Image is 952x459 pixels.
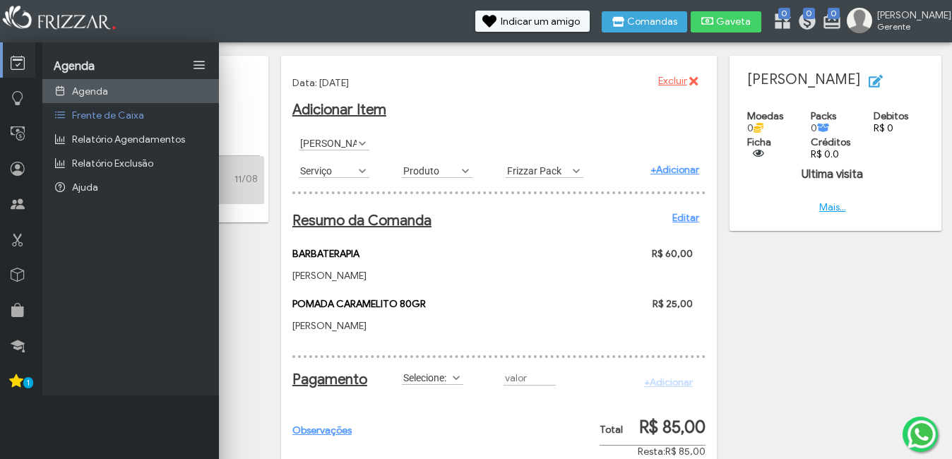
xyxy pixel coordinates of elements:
[475,11,590,32] button: Indicar um amigo
[905,417,939,451] img: whatsapp.png
[72,181,98,193] span: Ajuda
[292,298,426,310] span: POMADA CARAMELITO 80GR
[42,79,219,103] a: Agenda
[292,320,523,332] p: [PERSON_NAME]
[506,164,571,177] label: Frizzar Pack
[234,173,258,185] span: 11/08
[42,103,219,127] a: Frente de Caixa
[773,11,787,34] a: 0
[602,11,687,32] button: Comandas
[874,110,908,122] span: Debitos
[860,71,922,92] button: Editar
[72,157,153,169] span: Relatório Exclusão
[658,71,687,92] span: Excluir
[72,85,108,97] span: Agenda
[877,9,941,21] span: [PERSON_NAME]
[716,17,751,27] span: Gaveta
[292,248,359,260] span: BARBATERAPIA
[42,151,219,175] a: Relatório Exclusão
[874,122,893,134] a: R$ 0
[691,11,761,32] button: Gaveta
[778,8,790,19] span: 0
[639,417,706,438] span: R$ 85,00
[747,122,763,134] span: 0
[42,127,219,151] a: Relatório Agendamentos
[811,110,836,122] span: Packs
[747,136,771,148] span: Ficha
[292,371,354,388] h2: Pagamento
[402,164,460,177] label: Produto
[402,371,451,384] label: Selecione:
[811,136,850,148] span: Créditos
[819,201,846,213] a: Mais...
[504,371,556,386] input: valor
[600,424,623,436] span: Total
[672,212,699,224] a: Editar
[653,298,693,310] span: R$ 25,00
[828,8,840,19] span: 0
[648,71,705,92] button: Excluir
[803,8,815,19] span: 0
[292,424,352,436] a: Observações
[797,11,811,34] a: 0
[665,446,706,458] span: R$ 85,00
[72,109,144,121] span: Frente de Caixa
[292,77,706,89] p: Data: [DATE]
[847,8,945,36] a: [PERSON_NAME] Gerente
[741,167,923,181] h4: Ultima visita
[600,446,706,458] div: Resta:
[23,377,33,388] span: 1
[42,175,219,199] a: Ajuda
[627,17,677,27] span: Comandas
[877,21,941,32] span: Gerente
[292,101,706,119] h2: Adicionar Item
[292,270,523,282] p: [PERSON_NAME]
[747,110,783,122] span: Moedas
[811,122,830,134] span: 0
[299,164,357,177] label: Serviço
[72,133,185,145] span: Relatório Agendamentos
[747,148,768,159] button: ui-button
[741,71,930,92] h2: [PERSON_NAME]
[886,71,912,92] span: Editar
[811,148,839,160] a: R$ 0.0
[652,248,693,260] span: R$ 60,00
[822,11,836,34] a: 0
[299,136,357,150] label: [PERSON_NAME]
[292,212,699,229] h2: Resumo da Comanda
[650,164,699,176] a: +Adicionar
[54,59,95,73] span: Agenda
[501,17,580,27] span: Indicar um amigo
